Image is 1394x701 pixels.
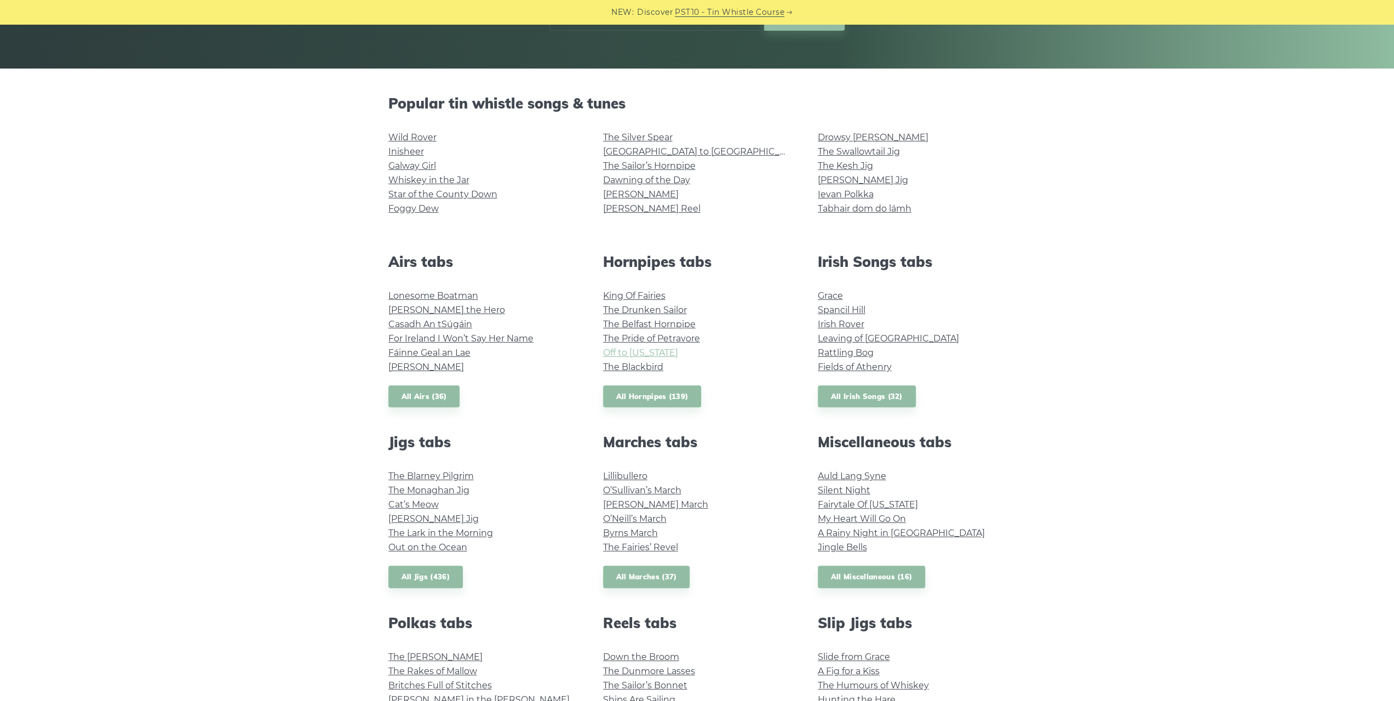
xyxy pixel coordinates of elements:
[388,305,505,315] a: [PERSON_NAME] the Hero
[603,146,805,157] a: [GEOGRAPHIC_DATA] to [GEOGRAPHIC_DATA]
[388,614,577,631] h2: Polkas tabs
[603,499,708,510] a: [PERSON_NAME] March
[603,319,696,329] a: The Belfast Hornpipe
[388,528,493,538] a: The Lark in the Morning
[388,290,478,301] a: Lonesome Boatman
[818,290,843,301] a: Grace
[388,132,437,143] a: Wild Rover
[603,652,679,662] a: Down the Broom
[388,385,460,408] a: All Airs (36)
[388,652,483,662] a: The [PERSON_NAME]
[637,6,673,19] span: Discover
[818,434,1006,451] h2: Miscellaneous tabs
[388,542,467,552] a: Out on the Ocean
[603,189,679,200] a: [PERSON_NAME]
[818,161,873,171] a: The Kesh Jig
[818,319,864,329] a: Irish Rover
[388,434,577,451] h2: Jigs tabs
[388,347,471,358] a: Fáinne Geal an Lae
[603,161,696,171] a: The Sailor’s Hornpipe
[603,347,678,358] a: Off to [US_STATE]
[818,146,900,157] a: The Swallowtail Jig
[818,666,880,676] a: A Fig for a Kiss
[818,485,870,495] a: Silent Night
[603,175,690,185] a: Dawning of the Day
[603,566,690,588] a: All Marches (37)
[603,542,678,552] a: The Fairies’ Revel
[603,471,647,481] a: Lillibullero
[818,385,916,408] a: All Irish Songs (32)
[603,514,667,524] a: O’Neill’s March
[818,362,892,372] a: Fields of Athenry
[818,499,918,510] a: Fairytale Of [US_STATE]
[603,680,687,691] a: The Sailor’s Bonnet
[818,528,985,538] a: A Rainy Night in [GEOGRAPHIC_DATA]
[388,95,1006,112] h2: Popular tin whistle songs & tunes
[818,566,926,588] a: All Miscellaneous (16)
[818,203,911,214] a: Tabhair dom do lámh
[818,253,1006,270] h2: Irish Songs tabs
[388,514,479,524] a: [PERSON_NAME] Jig
[388,499,439,510] a: Cat’s Meow
[818,132,928,143] a: Drowsy [PERSON_NAME]
[818,333,959,344] a: Leaving of [GEOGRAPHIC_DATA]
[818,542,867,552] a: Jingle Bells
[818,305,865,315] a: Spancil Hill
[388,566,463,588] a: All Jigs (436)
[603,132,673,143] a: The Silver Spear
[603,485,681,495] a: O’Sullivan’s March
[388,319,472,329] a: Casadh An tSúgáin
[603,528,658,538] a: Byrns March
[388,680,492,691] a: Britches Full of Stitches
[603,666,695,676] a: The Dunmore Lasses
[818,614,1006,631] h2: Slip Jigs tabs
[388,189,497,200] a: Star of the County Down
[603,290,666,301] a: King Of Fairies
[388,471,474,481] a: The Blarney Pilgrim
[603,434,791,451] h2: Marches tabs
[611,6,634,19] span: NEW:
[603,305,687,315] a: The Drunken Sailor
[818,189,874,200] a: Ievan Polkka
[603,203,701,214] a: [PERSON_NAME] Reel
[388,666,477,676] a: The Rakes of Mallow
[388,161,436,171] a: Galway Girl
[818,347,874,358] a: Rattling Bog
[388,253,577,270] h2: Airs tabs
[388,175,469,185] a: Whiskey in the Jar
[818,175,908,185] a: [PERSON_NAME] Jig
[388,203,439,214] a: Foggy Dew
[603,333,700,344] a: The Pride of Petravore
[818,514,906,524] a: My Heart Will Go On
[818,680,929,691] a: The Humours of Whiskey
[818,471,886,481] a: Auld Lang Syne
[818,652,890,662] a: Slide from Grace
[603,253,791,270] h2: Hornpipes tabs
[675,6,784,19] a: PST10 - Tin Whistle Course
[388,362,464,372] a: [PERSON_NAME]
[388,485,469,495] a: The Monaghan Jig
[603,614,791,631] h2: Reels tabs
[603,362,663,372] a: The Blackbird
[603,385,702,408] a: All Hornpipes (139)
[388,333,533,344] a: For Ireland I Won’t Say Her Name
[388,146,424,157] a: Inisheer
